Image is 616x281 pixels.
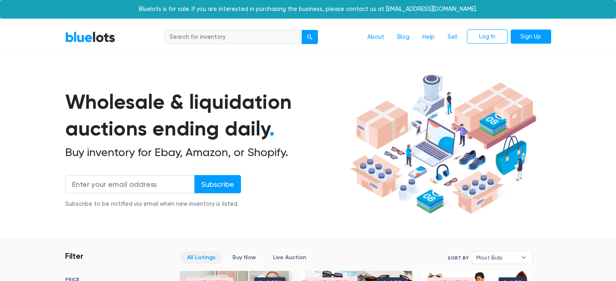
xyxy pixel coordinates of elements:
a: Blog [391,30,416,45]
div: Subscribe to be notified via email when new inventory is listed. [65,200,241,209]
span: Most Bids [476,251,517,264]
h3: Filter [65,251,83,261]
a: Buy Now [226,251,263,264]
a: BlueLots [65,31,115,43]
a: Sell [441,30,464,45]
h2: Buy inventory for Ebay, Amazon, or Shopify. [65,146,347,159]
a: Log In [467,30,507,44]
a: Live Auction [266,251,313,264]
input: Enter your email address [65,175,195,193]
span: . [269,116,275,141]
img: hero-ee84e7d0318cb26816c560f6b4441b76977f77a177738b4e94f68c95b2b83dbb.png [347,71,539,218]
a: All Listings [180,251,222,264]
label: Sort By [448,254,469,262]
a: Help [416,30,441,45]
a: About [361,30,391,45]
a: Sign Up [511,30,551,44]
input: Search for inventory [164,30,302,44]
b: ▾ [515,251,532,264]
h1: Wholesale & liquidation auctions ending daily [65,89,347,142]
input: Subscribe [194,175,241,193]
